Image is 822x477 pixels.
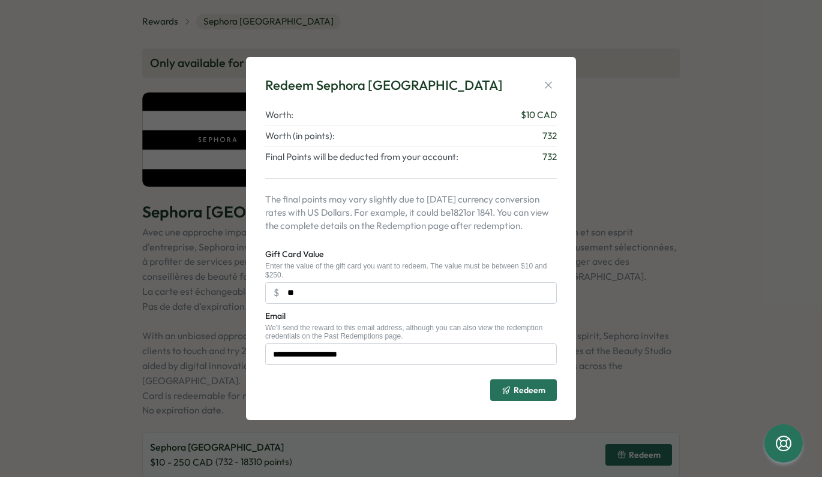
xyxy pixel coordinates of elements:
div: Redeem Sephora [GEOGRAPHIC_DATA] [265,76,503,95]
label: Gift Card Value [265,248,323,261]
span: 732 [542,150,557,164]
div: Enter the value of the gift card you want to redeem. The value must be between $10 and $250. [265,262,557,279]
p: The final points may vary slightly due to [DATE] currency conversion rates with US Dollars. For e... [265,193,557,233]
span: $ 10 CAD [521,108,557,122]
span: Final Points will be deducted from your account: [265,150,458,164]
span: Redeem [514,386,545,394]
span: 732 [542,129,557,143]
button: Redeem [490,379,557,401]
div: We'll send the reward to this email address, although you can also view the redemption credential... [265,324,557,341]
span: Worth (in points): [265,129,335,143]
label: Email [265,310,286,323]
span: Worth: [265,108,293,122]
